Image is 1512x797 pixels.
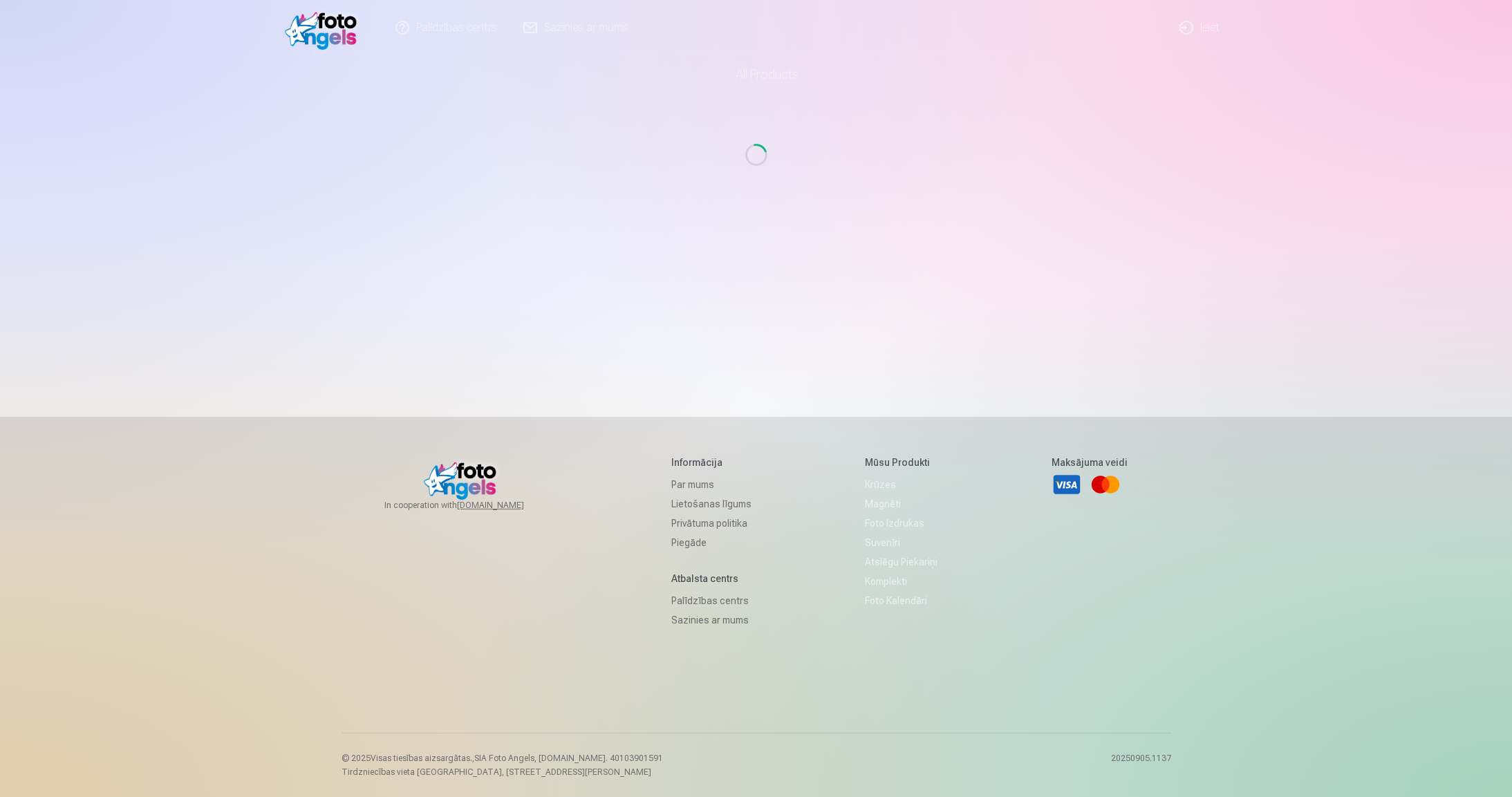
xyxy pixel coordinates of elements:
[865,533,937,552] a: Suvenīri
[865,494,937,514] a: Magnēti
[474,753,663,763] span: SIA Foto Angels, [DOMAIN_NAME]. 40103901591
[342,753,663,764] p: © 2025 Visas tiesības aizsargātas. ,
[342,767,663,778] p: Tirdzniecības vieta [GEOGRAPHIC_DATA], [STREET_ADDRESS][PERSON_NAME]
[865,514,937,533] a: Foto izdrukas
[457,500,557,511] a: [DOMAIN_NAME]
[865,456,937,469] h5: Mūsu produkti
[865,552,937,572] a: Atslēgu piekariņi
[671,514,752,533] a: Privātuma politika
[671,533,752,552] a: Piegāde
[384,500,557,511] span: In cooperation with
[671,572,752,585] h5: Atbalsta centrs
[1090,469,1121,500] a: Mastercard
[697,55,815,94] a: All products
[1111,753,1171,778] p: 20250905.1137
[671,494,752,514] a: Lietošanas līgums
[671,610,752,630] a: Sazinies ar mums
[671,591,752,610] a: Palīdzības centrs
[671,475,752,494] a: Par mums
[285,6,364,50] img: /v1
[1052,456,1128,469] h5: Maksājuma veidi
[865,591,937,610] a: Foto kalendāri
[865,572,937,591] a: Komplekti
[1052,469,1082,500] a: Visa
[865,475,937,494] a: Krūzes
[671,456,752,469] h5: Informācija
